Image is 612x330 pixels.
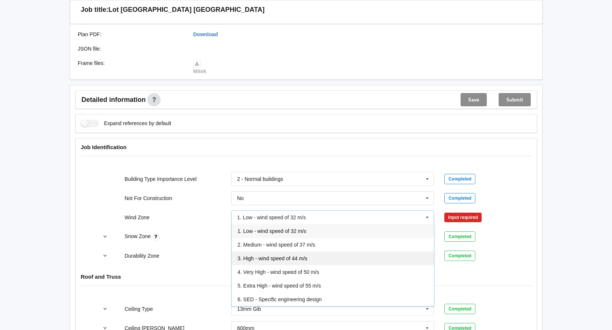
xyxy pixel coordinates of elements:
[193,31,218,37] a: Download
[444,231,475,242] div: Completed
[237,296,322,302] span: 6. SED - Specific engineering design
[237,283,321,289] span: 5. Extra High - wind speed of 55 m/s
[81,273,531,280] h4: Roof and Truss
[237,196,244,201] div: No
[237,242,315,248] span: 2. Medium - wind speed of 37 m/s
[73,59,188,75] div: Frame files :
[98,302,112,316] button: reference-toggle
[81,120,171,127] label: Expand references by default
[81,6,109,14] h3: Job title:
[124,233,152,239] label: Snow Zone
[109,6,265,14] h3: Lot [GEOGRAPHIC_DATA] [GEOGRAPHIC_DATA]
[444,193,475,203] div: Completed
[124,253,159,259] label: Durability Zone
[82,96,146,103] span: Detailed information
[237,176,283,182] div: 2 - Normal buildings
[444,213,482,222] div: Input required
[124,176,196,182] label: Building Type Importance Level
[73,31,188,38] div: Plan PDF :
[237,306,261,312] div: 13mm Gib
[81,144,531,151] h4: Job Identification
[444,251,475,261] div: Completed
[98,230,112,243] button: reference-toggle
[237,269,319,275] span: 4. Very High - wind speed of 50 m/s
[124,195,172,201] label: Not For Construction
[444,304,475,314] div: Completed
[124,306,153,312] label: Ceiling Type
[124,214,150,220] label: Wind Zone
[73,45,188,52] div: JSON file :
[98,249,112,262] button: reference-toggle
[237,228,306,234] span: 1. Low - wind speed of 32 m/s
[444,174,475,184] div: Completed
[193,60,206,74] a: Mitek
[237,255,307,261] span: 3. High - wind speed of 44 m/s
